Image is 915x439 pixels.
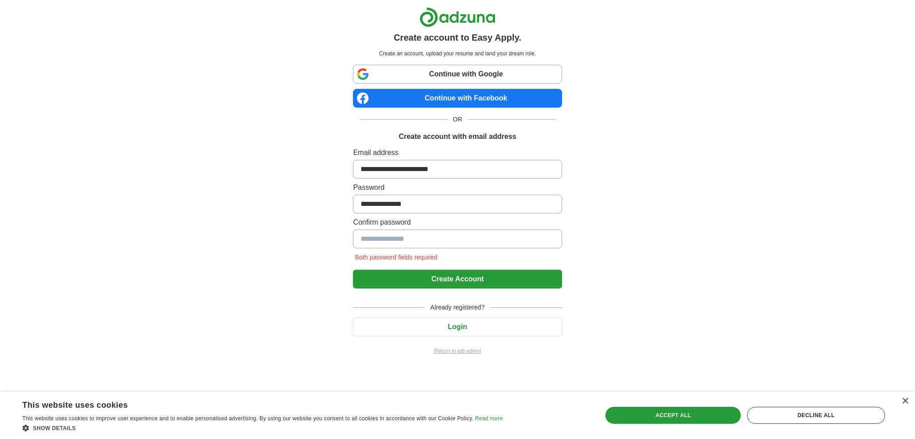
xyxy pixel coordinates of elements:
[353,323,562,330] a: Login
[399,131,516,142] h1: Create account with email address
[394,31,521,44] h1: Create account to Easy Apply.
[605,407,741,424] div: Accept all
[353,347,562,355] a: Return to job advert
[353,65,562,84] a: Continue with Google
[747,407,885,424] div: Decline all
[448,115,468,124] span: OR
[902,398,908,405] div: Close
[420,7,495,27] img: Adzuna logo
[353,254,439,261] span: Both password fields required
[22,397,480,410] div: This website uses cookies
[355,50,560,58] p: Create an account, upload your resume and land your dream role.
[353,270,562,288] button: Create Account
[353,318,562,336] button: Login
[475,415,503,422] a: Read more, opens a new window
[425,303,490,312] span: Already registered?
[22,415,474,422] span: This website uses cookies to improve user experience and to enable personalised advertising. By u...
[353,147,562,158] label: Email address
[22,423,503,432] div: Show details
[33,425,76,431] span: Show details
[353,217,562,228] label: Confirm password
[353,182,562,193] label: Password
[353,89,562,108] a: Continue with Facebook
